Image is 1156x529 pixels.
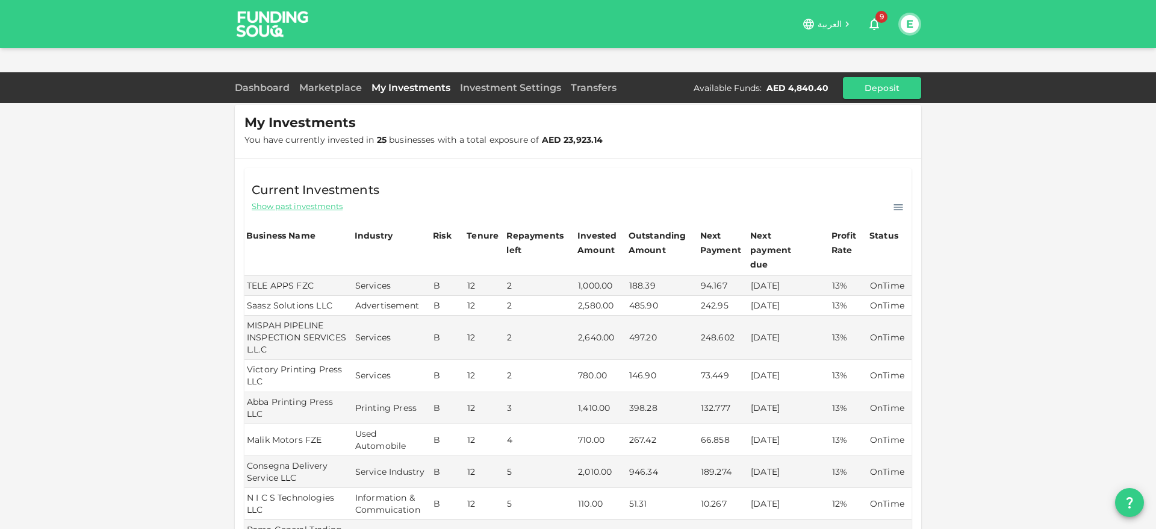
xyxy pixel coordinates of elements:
[505,296,576,316] td: 2
[750,228,810,272] div: Next payment due
[455,82,566,93] a: Investment Settings
[467,228,499,243] div: Tenure
[465,424,505,456] td: 12
[576,488,627,520] td: 110.00
[868,360,912,392] td: OnTime
[576,456,627,488] td: 2,010.00
[627,456,698,488] td: 946.34
[748,360,830,392] td: [DATE]
[830,276,868,296] td: 13%
[294,82,367,93] a: Marketplace
[748,424,830,456] td: [DATE]
[505,488,576,520] td: 5
[353,456,431,488] td: Service Industry
[700,228,747,257] div: Next Payment
[246,228,315,243] div: Business Name
[542,134,603,145] strong: AED 23,923.14
[698,316,748,360] td: 248.602
[431,360,465,392] td: B
[868,488,912,520] td: OnTime
[748,296,830,316] td: [DATE]
[843,77,921,99] button: Deposit
[353,488,431,520] td: Information & Commuication
[353,360,431,392] td: Services
[505,360,576,392] td: 2
[869,228,900,243] div: Status
[506,228,567,257] div: Repayments left
[831,228,866,257] div: Profit Rate
[627,276,698,296] td: 188.39
[244,488,353,520] td: N I C S Technologies LLC
[431,424,465,456] td: B
[505,456,576,488] td: 5
[576,392,627,424] td: 1,410.00
[465,392,505,424] td: 12
[465,456,505,488] td: 12
[465,488,505,520] td: 12
[244,360,353,392] td: Victory Printing Press LLC
[244,456,353,488] td: Consegna Delivery Service LLC
[465,276,505,296] td: 12
[244,134,603,145] span: You have currently invested in businesses with a total exposure of
[830,360,868,392] td: 13%
[355,228,393,243] div: Industry
[627,316,698,360] td: 497.20
[627,392,698,424] td: 398.28
[830,392,868,424] td: 13%
[252,180,379,199] span: Current Investments
[505,276,576,296] td: 2
[748,456,830,488] td: [DATE]
[868,276,912,296] td: OnTime
[465,296,505,316] td: 12
[830,424,868,456] td: 13%
[431,316,465,360] td: B
[431,296,465,316] td: B
[766,82,828,94] div: AED 4,840.40
[748,392,830,424] td: [DATE]
[830,456,868,488] td: 13%
[244,296,353,316] td: Saasz Solutions LLC
[627,424,698,456] td: 267.42
[868,296,912,316] td: OnTime
[244,276,353,296] td: TELE APPS FZC
[698,456,748,488] td: 189.274
[252,201,343,212] span: Show past investments
[627,296,698,316] td: 485.90
[748,276,830,296] td: [DATE]
[576,360,627,392] td: 780.00
[431,488,465,520] td: B
[629,228,689,257] div: Outstanding Amount
[465,360,505,392] td: 12
[431,276,465,296] td: B
[576,316,627,360] td: 2,640.00
[433,228,457,243] div: Risk
[830,296,868,316] td: 13%
[698,488,748,520] td: 10.267
[830,488,868,520] td: 12%
[901,15,919,33] button: E
[875,11,887,23] span: 9
[353,276,431,296] td: Services
[830,316,868,360] td: 13%
[244,424,353,456] td: Malik Motors FZE
[698,276,748,296] td: 94.167
[367,82,455,93] a: My Investments
[431,456,465,488] td: B
[868,392,912,424] td: OnTime
[868,316,912,360] td: OnTime
[1115,488,1144,517] button: question
[698,392,748,424] td: 132.777
[431,392,465,424] td: B
[353,296,431,316] td: Advertisement
[694,82,762,94] div: Available Funds :
[627,488,698,520] td: 51.31
[353,316,431,360] td: Services
[377,134,387,145] strong: 25
[566,82,621,93] a: Transfers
